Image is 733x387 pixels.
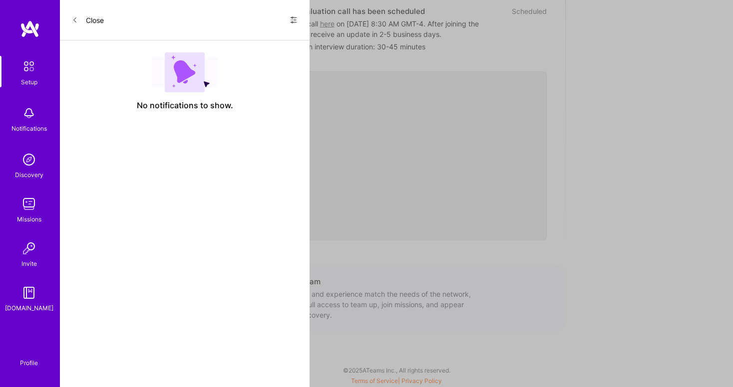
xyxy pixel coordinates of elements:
span: No notifications to show. [137,100,233,111]
img: Invite [19,238,39,258]
div: Missions [17,214,41,224]
img: empty [152,52,218,92]
button: Close [72,12,104,28]
a: Profile [16,347,41,367]
div: Notifications [11,123,47,134]
img: discovery [19,150,39,170]
div: Discovery [15,170,43,180]
div: Setup [21,77,37,87]
div: [DOMAIN_NAME] [5,303,53,313]
div: Invite [21,258,37,269]
img: teamwork [19,194,39,214]
img: logo [20,20,40,38]
img: guide book [19,283,39,303]
img: setup [18,56,39,77]
img: bell [19,103,39,123]
div: Profile [20,358,38,367]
